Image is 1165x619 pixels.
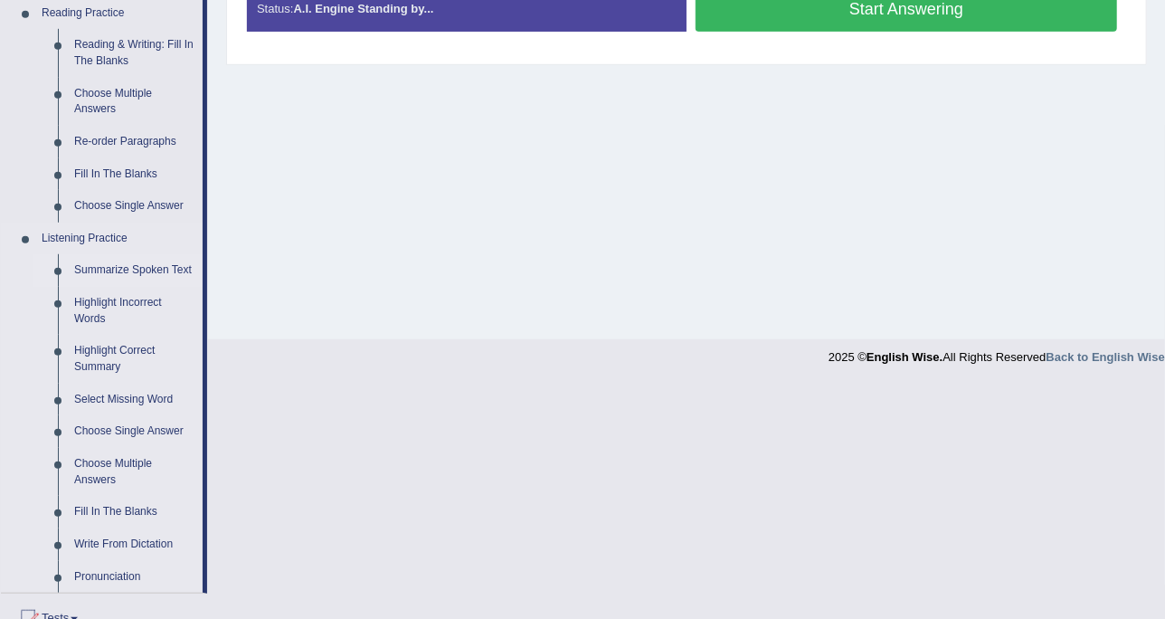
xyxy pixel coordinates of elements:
[66,287,203,335] a: Highlight Incorrect Words
[66,496,203,529] a: Fill In The Blanks
[66,254,203,287] a: Summarize Spoken Text
[293,2,433,15] strong: A.I. Engine Standing by...
[33,223,203,255] a: Listening Practice
[66,384,203,416] a: Select Missing Word
[1047,350,1165,364] a: Back to English Wise
[66,29,203,77] a: Reading & Writing: Fill In The Blanks
[66,448,203,496] a: Choose Multiple Answers
[66,190,203,223] a: Choose Single Answer
[66,561,203,594] a: Pronunciation
[66,78,203,126] a: Choose Multiple Answers
[66,158,203,191] a: Fill In The Blanks
[867,350,942,364] strong: English Wise.
[66,335,203,383] a: Highlight Correct Summary
[66,529,203,561] a: Write From Dictation
[66,415,203,448] a: Choose Single Answer
[66,126,203,158] a: Re-order Paragraphs
[829,339,1165,366] div: 2025 © All Rights Reserved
